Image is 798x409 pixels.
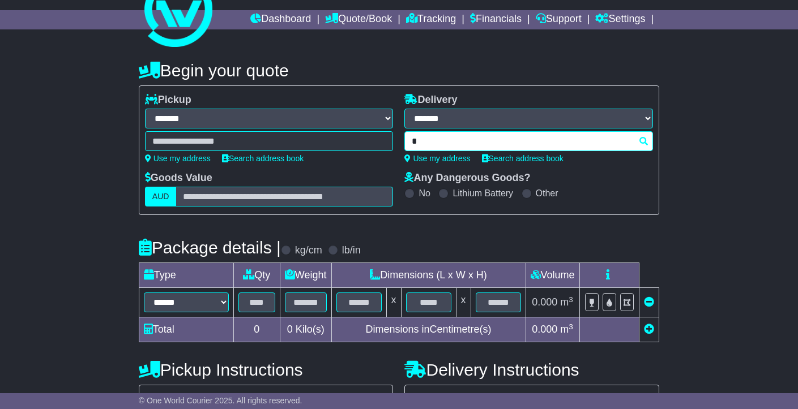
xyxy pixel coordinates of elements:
td: Volume [526,263,579,288]
a: Financials [470,10,522,29]
a: Support [536,10,582,29]
label: Delivery [404,94,457,106]
sup: 3 [569,322,573,331]
a: Remove this item [644,296,654,308]
a: Dashboard [250,10,311,29]
label: Pickup [145,94,191,106]
td: Dimensions (L x W x H) [331,263,526,288]
a: Settings [595,10,645,29]
label: kg/cm [295,244,322,257]
span: m [560,324,573,335]
span: 0.000 [532,296,557,308]
label: lb/in [342,244,361,257]
label: AUD [145,187,177,206]
span: © One World Courier 2025. All rights reserved. [139,396,302,405]
label: Goods Value [145,172,212,184]
td: 0 [233,317,280,342]
span: 0.000 [532,324,557,335]
a: Use my address [145,154,211,163]
td: Weight [280,263,331,288]
label: Lithium Battery [453,188,513,199]
a: Search address book [222,154,304,163]
h4: Pickup Instructions [139,360,394,379]
h4: Package details | [139,238,281,257]
label: Other [536,188,558,199]
td: Qty [233,263,280,288]
a: Tracking [406,10,456,29]
typeahead: Please provide city [404,131,653,151]
td: Kilo(s) [280,317,331,342]
td: x [386,288,401,317]
a: Quote/Book [325,10,392,29]
td: Type [139,263,233,288]
label: No [419,188,430,199]
sup: 3 [569,295,573,304]
label: Any Dangerous Goods? [404,172,530,184]
td: Dimensions in Centimetre(s) [331,317,526,342]
td: Total [139,317,233,342]
a: Use my address [404,154,470,163]
a: Search address book [482,154,564,163]
span: 0 [287,324,293,335]
td: x [456,288,471,317]
h4: Begin your quote [139,61,659,80]
a: Add new item [644,324,654,335]
span: m [560,296,573,308]
h4: Delivery Instructions [404,360,659,379]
